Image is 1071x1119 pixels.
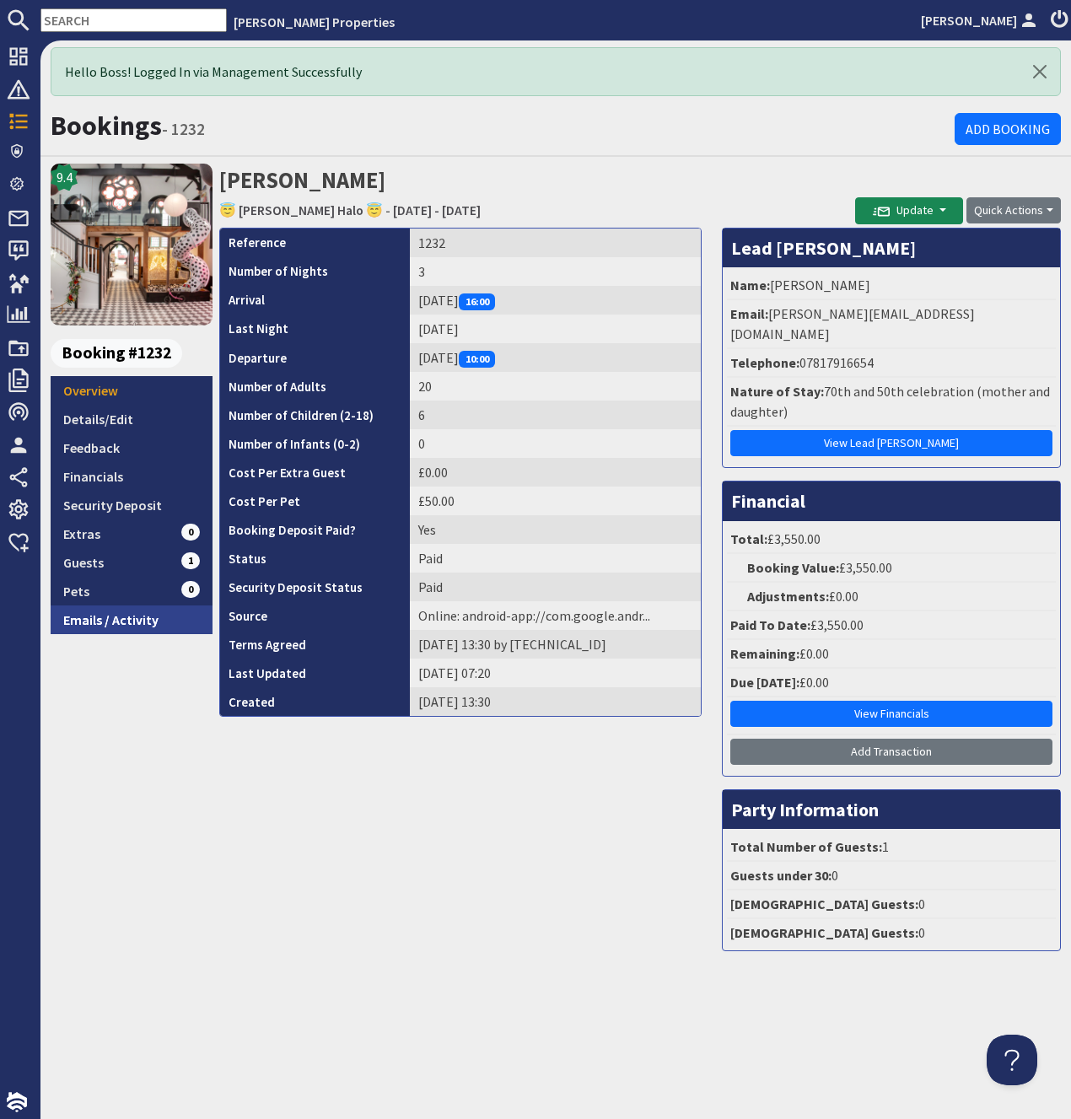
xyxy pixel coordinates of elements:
[51,405,213,433] a: Details/Edit
[410,573,701,601] td: Paid
[727,378,1056,427] li: 70th and 50th celebration (mother and daughter)
[220,286,410,315] th: Arrival
[220,401,410,429] th: Number of Children (2-18)
[410,515,701,544] td: Yes
[955,113,1061,145] a: Add Booking
[873,202,934,218] span: Update
[410,286,701,315] td: [DATE]
[220,343,410,372] th: Departure
[410,544,701,573] td: Paid
[162,119,205,139] small: - 1232
[730,896,918,912] strong: [DEMOGRAPHIC_DATA] Guests:
[730,701,1052,727] a: View Financials
[730,305,768,322] strong: Email:
[220,630,410,659] th: Terms Agreed
[730,867,832,884] strong: Guests under 30:
[51,164,213,325] img: 😇 Halula Halo 😇's icon
[730,530,767,547] strong: Total:
[730,616,810,633] strong: Paid To Date:
[747,588,829,605] strong: Adjustments:
[51,462,213,491] a: Financials
[727,890,1056,919] li: 0
[220,573,410,601] th: Security Deposit Status
[40,8,227,32] input: SEARCH
[727,640,1056,669] li: £0.00
[51,164,213,325] a: 😇 Halula Halo 😇's icon9.4
[410,659,701,687] td: [DATE] 07:20
[219,164,855,223] h2: [PERSON_NAME]
[727,669,1056,697] li: £0.00
[410,630,701,659] td: [DATE] 13:30 by [TECHNICAL_ID]
[727,833,1056,862] li: 1
[410,687,701,716] td: [DATE] 13:30
[181,552,200,569] span: 1
[220,372,410,401] th: Number of Adults
[220,229,410,257] th: Reference
[921,10,1041,30] a: [PERSON_NAME]
[220,515,410,544] th: Booking Deposit Paid?
[459,351,496,368] span: 10:00
[410,601,701,630] td: Online: android-app://com.google.android.gm/
[730,838,882,855] strong: Total Number of Guests:
[220,544,410,573] th: Status
[220,257,410,286] th: Number of Nights
[410,458,701,487] td: £0.00
[410,372,701,401] td: 20
[966,197,1061,223] button: Quick Actions
[220,687,410,716] th: Created
[727,272,1056,300] li: [PERSON_NAME]
[855,197,963,224] button: Update
[51,376,213,405] a: Overview
[987,1035,1037,1085] iframe: Toggle Customer Support
[723,229,1060,267] h3: Lead [PERSON_NAME]
[727,554,1056,583] li: £3,550.00
[220,659,410,687] th: Last Updated
[730,277,770,293] strong: Name:
[51,577,213,605] a: Pets0
[723,481,1060,520] h3: Financial
[730,383,824,400] strong: Nature of Stay:
[727,300,1056,349] li: [PERSON_NAME][EMAIL_ADDRESS][DOMAIN_NAME]
[730,924,918,941] strong: [DEMOGRAPHIC_DATA] Guests:
[730,674,799,691] strong: Due [DATE]:
[306,639,320,653] i: Agreements were checked at the time of signing booking terms:<br>- I agree to the terms and condi...
[723,790,1060,829] h3: Party Information
[57,167,73,187] span: 9.4
[747,559,839,576] strong: Booking Value:
[220,315,410,343] th: Last Night
[220,458,410,487] th: Cost Per Extra Guest
[234,13,395,30] a: [PERSON_NAME] Properties
[730,430,1052,456] a: View Lead [PERSON_NAME]
[410,429,701,458] td: 0
[51,433,213,462] a: Feedback
[730,739,1052,765] a: Add Transaction
[727,611,1056,640] li: £3,550.00
[220,429,410,458] th: Number of Infants (0-2)
[730,354,799,371] strong: Telephone:
[51,491,213,519] a: Security Deposit
[51,339,206,368] a: Booking #1232
[51,47,1061,96] div: Hello Boss! Logged In via Management Successfully
[181,524,200,541] span: 0
[727,862,1056,890] li: 0
[727,525,1056,554] li: £3,550.00
[7,1092,27,1112] img: staytech_i_w-64f4e8e9ee0a9c174fd5317b4b171b261742d2d393467e5bdba4413f4f884c10.svg
[385,202,390,218] span: -
[410,487,701,515] td: £50.00
[410,257,701,286] td: 3
[220,601,410,630] th: Source
[410,315,701,343] td: [DATE]
[393,202,481,218] a: [DATE] - [DATE]
[220,487,410,515] th: Cost Per Pet
[727,349,1056,378] li: 07817916654
[727,583,1056,611] li: £0.00
[219,202,383,218] a: 😇 [PERSON_NAME] Halo 😇
[727,919,1056,946] li: 0
[459,293,496,310] span: 16:00
[410,229,701,257] td: 1232
[181,581,200,598] span: 0
[51,519,213,548] a: Extras0
[410,401,701,429] td: 6
[730,645,799,662] strong: Remaining:
[51,109,162,143] a: Bookings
